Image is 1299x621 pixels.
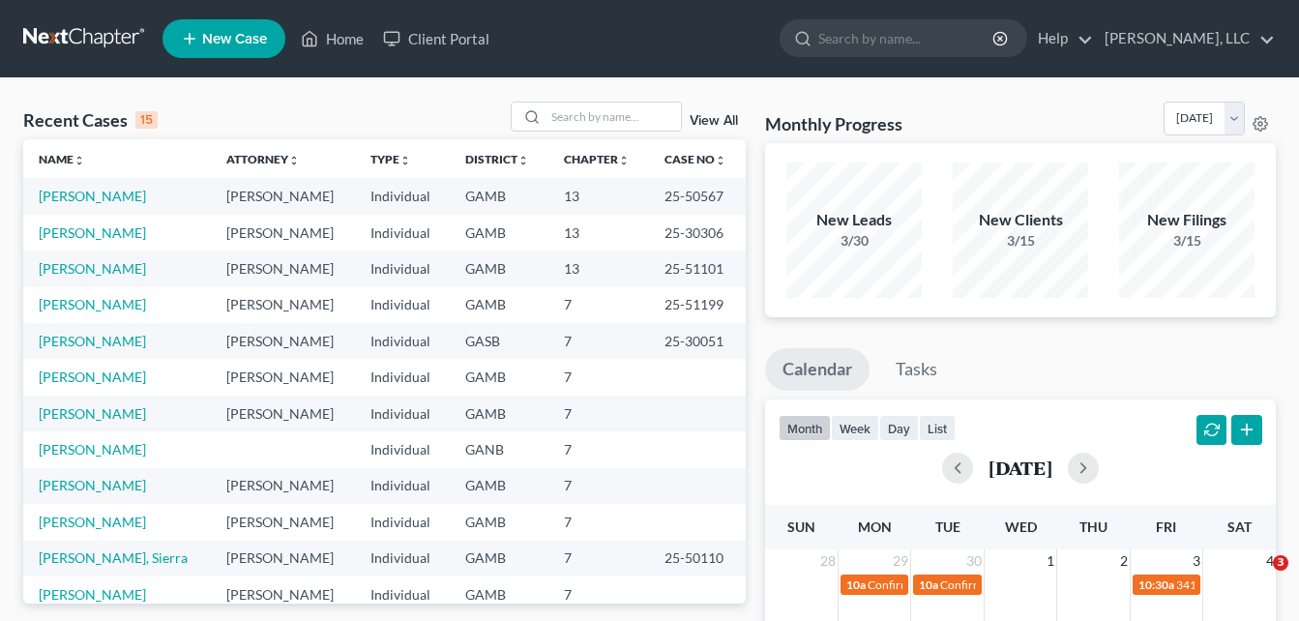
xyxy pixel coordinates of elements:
a: [PERSON_NAME] [39,369,146,385]
div: New Clients [953,209,1088,231]
td: [PERSON_NAME] [211,359,355,395]
div: 3/15 [953,231,1088,251]
span: Confirmation hearing for [PERSON_NAME] [868,577,1087,592]
a: [PERSON_NAME] [39,188,146,204]
span: Wed [1005,518,1037,535]
td: GAMB [450,504,548,540]
td: [PERSON_NAME] [211,178,355,214]
div: New Leads [786,209,922,231]
td: Individual [355,323,450,359]
td: 7 [548,396,649,431]
a: Districtunfold_more [465,152,529,166]
span: Confirmation hearing for [PERSON_NAME] [940,577,1160,592]
a: Calendar [765,348,870,391]
td: GAMB [450,577,548,612]
td: 7 [548,504,649,540]
div: 3/15 [1119,231,1255,251]
span: 30 [964,549,984,573]
input: Search by name... [546,103,681,131]
td: 13 [548,178,649,214]
td: Individual [355,287,450,323]
td: 25-50110 [649,541,746,577]
td: GAMB [450,178,548,214]
span: 3 [1273,555,1288,571]
td: [PERSON_NAME] [211,577,355,612]
td: [PERSON_NAME] [211,215,355,251]
a: [PERSON_NAME] [39,477,146,493]
td: [PERSON_NAME] [211,541,355,577]
span: 10a [846,577,866,592]
td: GAMB [450,541,548,577]
i: unfold_more [517,155,529,166]
td: [PERSON_NAME] [211,287,355,323]
td: GAMB [450,251,548,286]
a: [PERSON_NAME], Sierra [39,549,188,566]
i: unfold_more [74,155,85,166]
td: 7 [548,577,649,612]
td: Individual [355,396,450,431]
span: 28 [818,549,838,573]
span: 2 [1118,549,1130,573]
span: Sun [787,518,815,535]
span: Tue [935,518,960,535]
a: [PERSON_NAME] [39,296,146,312]
td: Individual [355,541,450,577]
a: Nameunfold_more [39,152,85,166]
button: list [919,415,956,441]
a: [PERSON_NAME] [39,405,146,422]
td: 7 [548,541,649,577]
td: 25-51101 [649,251,746,286]
a: Tasks [878,348,955,391]
a: Help [1028,21,1093,56]
i: unfold_more [288,155,300,166]
div: 15 [135,111,158,129]
span: Sat [1227,518,1252,535]
td: GAMB [450,359,548,395]
a: Home [291,21,373,56]
a: [PERSON_NAME] [39,441,146,458]
td: Individual [355,468,450,504]
span: Thu [1079,518,1107,535]
td: [PERSON_NAME] [211,323,355,359]
a: Chapterunfold_more [564,152,630,166]
td: 7 [548,468,649,504]
td: Individual [355,504,450,540]
td: 25-51199 [649,287,746,323]
td: [PERSON_NAME] [211,251,355,286]
td: [PERSON_NAME] [211,396,355,431]
span: New Case [202,32,267,46]
a: [PERSON_NAME], LLC [1095,21,1275,56]
td: GAMB [450,215,548,251]
div: New Filings [1119,209,1255,231]
h2: [DATE] [989,458,1052,478]
td: 7 [548,323,649,359]
input: Search by name... [818,20,995,56]
a: Client Portal [373,21,499,56]
i: unfold_more [715,155,726,166]
td: Individual [355,577,450,612]
i: unfold_more [399,155,411,166]
td: GANB [450,431,548,467]
span: 10:30a [1138,577,1174,592]
button: month [779,415,831,441]
td: Individual [355,215,450,251]
td: 7 [548,359,649,395]
span: Mon [858,518,892,535]
button: day [879,415,919,441]
td: GAMB [450,396,548,431]
a: [PERSON_NAME] [39,260,146,277]
span: 10a [919,577,938,592]
td: [PERSON_NAME] [211,504,355,540]
a: [PERSON_NAME] [39,333,146,349]
a: [PERSON_NAME] [39,224,146,241]
td: GAMB [450,287,548,323]
a: Case Nounfold_more [664,152,726,166]
h3: Monthly Progress [765,112,902,135]
td: GAMB [450,468,548,504]
i: unfold_more [618,155,630,166]
td: 7 [548,287,649,323]
td: Individual [355,431,450,467]
td: Individual [355,251,450,286]
a: [PERSON_NAME] [39,514,146,530]
button: week [831,415,879,441]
